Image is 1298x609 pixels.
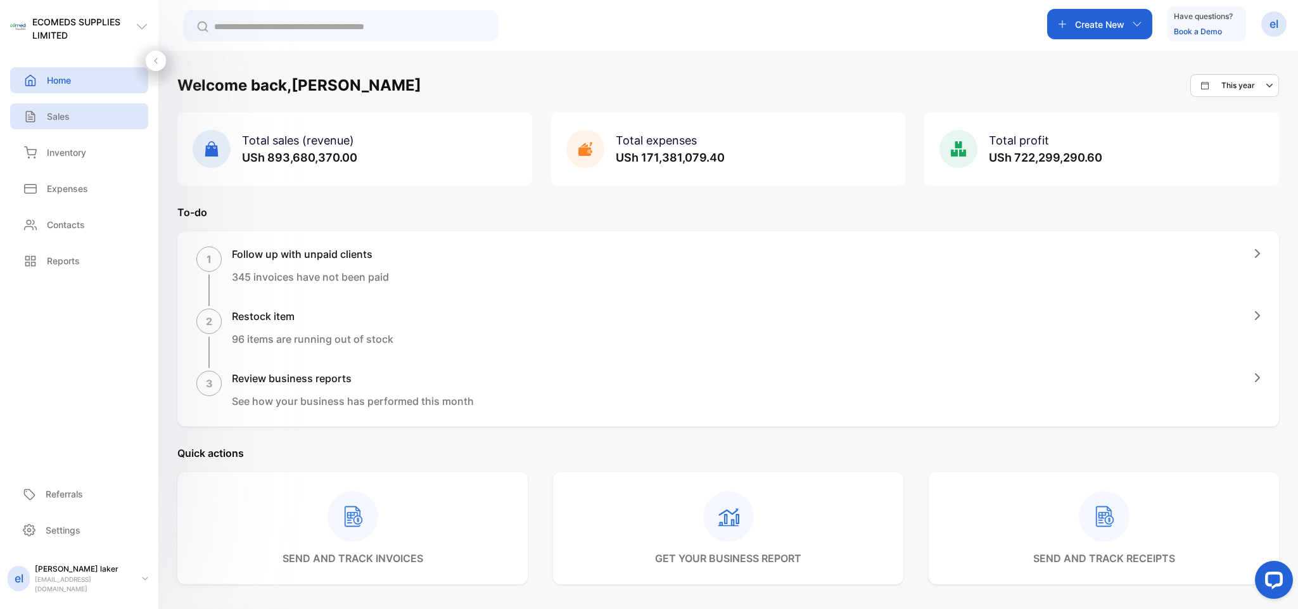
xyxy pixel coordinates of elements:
span: USh 171,381,079.40 [616,151,725,164]
p: [PERSON_NAME] laker [35,563,132,575]
p: Have questions? [1174,10,1233,23]
p: Settings [46,523,80,537]
span: Total profit [989,134,1049,147]
p: Reports [47,254,80,267]
p: get your business report [655,551,801,566]
p: Referrals [46,487,83,501]
p: 3 [206,376,213,391]
h1: Restock item [232,309,393,324]
span: Total sales (revenue) [242,134,354,147]
h1: Follow up with unpaid clients [232,247,389,262]
p: send and track invoices [283,551,423,566]
button: This year [1190,74,1279,97]
p: See how your business has performed this month [232,394,474,409]
p: 96 items are running out of stock [232,331,393,347]
button: Create New [1047,9,1152,39]
a: Book a Demo [1174,27,1222,36]
p: Home [47,74,71,87]
h1: Welcome back, [PERSON_NAME] [177,74,421,97]
span: USh 722,299,290.60 [989,151,1102,164]
h1: Review business reports [232,371,474,386]
p: Sales [47,110,70,123]
p: 345 invoices have not been paid [232,269,389,285]
p: Expenses [47,182,88,195]
span: Total expenses [616,134,697,147]
p: This year [1221,80,1255,91]
button: el [1261,9,1287,39]
p: Inventory [47,146,86,159]
p: [EMAIL_ADDRESS][DOMAIN_NAME] [35,575,132,594]
p: To-do [177,205,1279,220]
p: 1 [207,252,212,267]
p: Create New [1075,18,1124,31]
p: 2 [206,314,212,329]
p: el [1269,16,1278,32]
p: ECOMEDS SUPPLIES LIMITED [32,15,136,42]
img: logo [10,19,26,35]
p: send and track receipts [1033,551,1175,566]
p: Contacts [47,218,85,231]
p: el [15,570,23,587]
p: Quick actions [177,446,1279,461]
iframe: LiveChat chat widget [1245,556,1298,609]
span: USh 893,680,370.00 [242,151,357,164]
